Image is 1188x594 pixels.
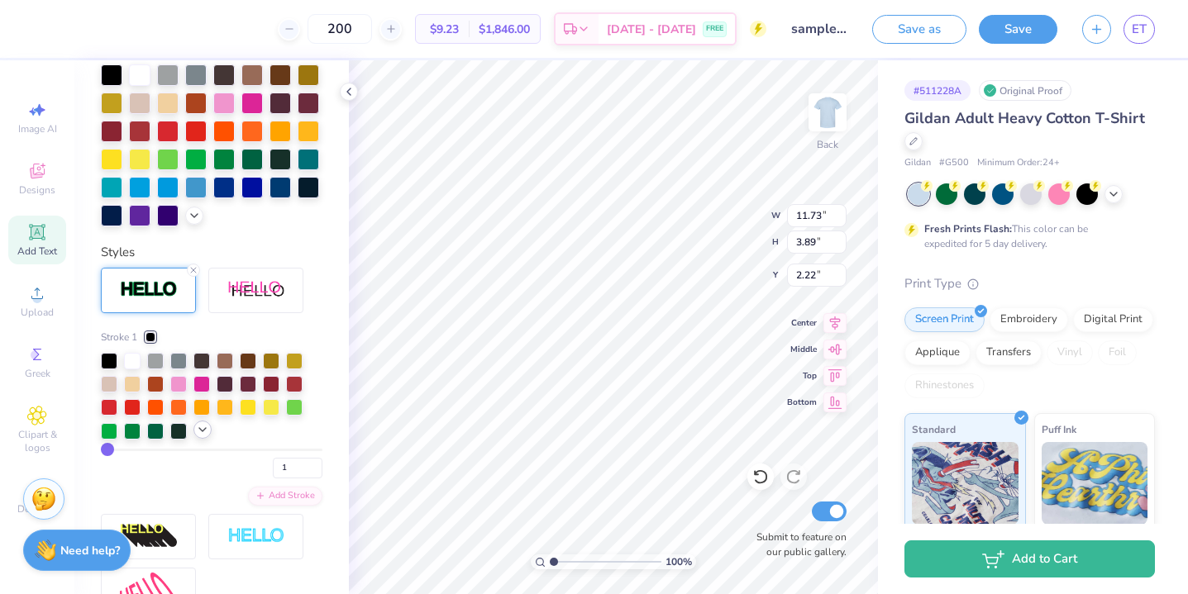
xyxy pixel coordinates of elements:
div: Back [817,137,838,152]
span: Gildan [904,156,931,170]
span: Stroke 1 [101,330,137,345]
span: Gildan Adult Heavy Cotton T-Shirt [904,108,1145,128]
span: Image AI [18,122,57,135]
strong: Fresh Prints Flash: [924,222,1012,235]
img: 3d Illusion [120,523,178,549]
div: # 511228A [904,80,971,101]
div: Applique [904,340,971,365]
img: Stroke [120,280,178,299]
span: Standard [912,421,956,438]
a: ET [1124,15,1155,44]
span: Puff Ink [1042,421,1076,438]
label: Submit to feature on our public gallery. [747,530,847,559]
span: Center [787,317,817,329]
input: Untitled Design [779,12,860,45]
span: ET [1132,20,1147,39]
strong: Need help? [60,543,120,558]
span: # G500 [939,156,969,170]
img: Standard [912,442,1019,525]
span: FREE [706,23,723,35]
span: [DATE] - [DATE] [607,21,696,38]
div: Print Type [904,274,1155,293]
input: – – [308,14,372,44]
span: Designs [19,183,55,197]
img: Negative Space [227,527,285,546]
button: Save as [872,15,966,44]
img: Puff Ink [1042,442,1148,525]
span: Bottom [787,397,817,408]
button: Save [979,15,1057,44]
div: Add Stroke [248,487,322,506]
span: Clipart & logos [8,428,66,454]
div: Vinyl [1047,340,1093,365]
div: This color can be expedited for 5 day delivery. [924,221,1128,251]
span: 100 % [666,554,692,569]
span: Top [787,370,817,382]
div: Digital Print [1073,307,1153,332]
div: Screen Print [904,307,985,332]
img: Shadow [227,280,285,301]
div: Rhinestones [904,373,985,398]
span: Upload [21,306,54,319]
span: $1,846.00 [479,21,530,38]
div: Styles [101,243,322,262]
div: Embroidery [990,307,1068,332]
img: Back [811,96,844,129]
div: Original Proof [979,80,1071,101]
button: Add to Cart [904,540,1155,577]
span: Minimum Order: 24 + [977,156,1060,170]
span: Decorate [17,502,57,516]
span: Add Text [17,245,57,258]
div: Foil [1098,340,1137,365]
span: $9.23 [426,21,459,38]
span: Middle [787,344,817,355]
div: Transfers [976,340,1042,365]
span: Greek [25,367,50,380]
